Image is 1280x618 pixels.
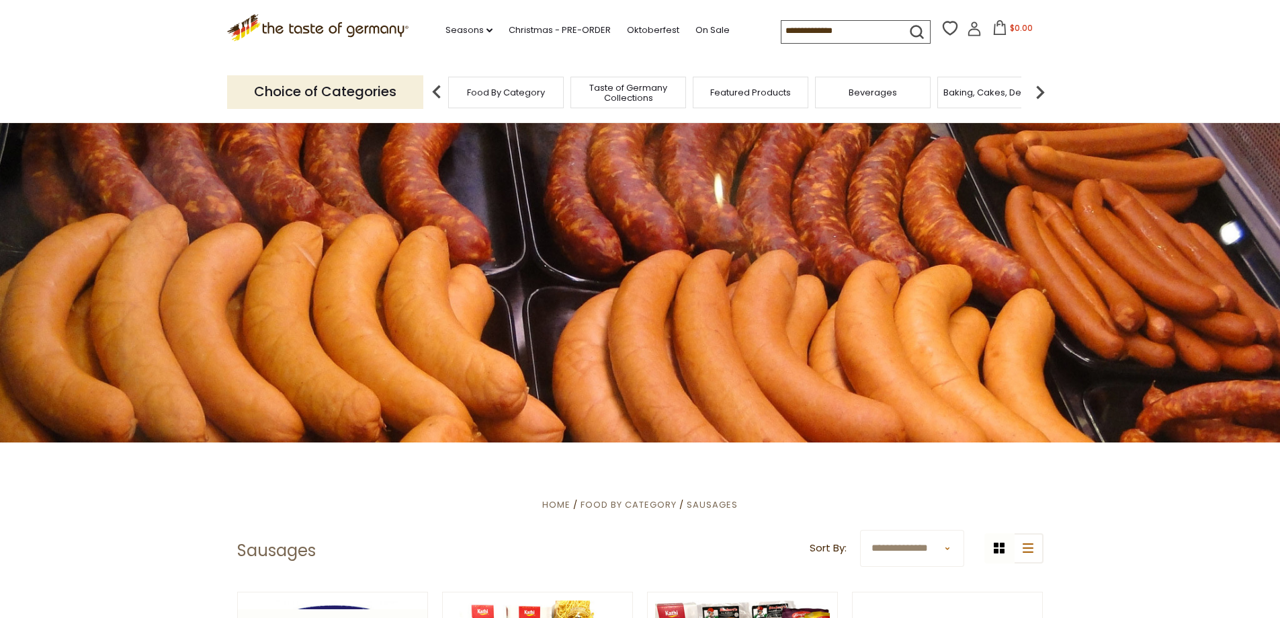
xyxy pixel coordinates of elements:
a: Sausages [687,498,738,511]
span: $0.00 [1010,22,1033,34]
a: Oktoberfest [627,23,679,38]
button: $0.00 [984,20,1041,40]
p: Choice of Categories [227,75,423,108]
img: previous arrow [423,79,450,106]
a: Seasons [445,23,493,38]
h1: Sausages [237,541,316,561]
img: next arrow [1027,79,1054,106]
a: On Sale [695,23,730,38]
a: Food By Category [581,498,677,511]
a: Home [542,498,570,511]
a: Beverages [849,87,897,98]
a: Taste of Germany Collections [574,83,682,103]
a: Baking, Cakes, Desserts [943,87,1048,98]
a: Food By Category [467,87,545,98]
a: Christmas - PRE-ORDER [509,23,611,38]
a: Featured Products [710,87,791,98]
label: Sort By: [810,540,847,557]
